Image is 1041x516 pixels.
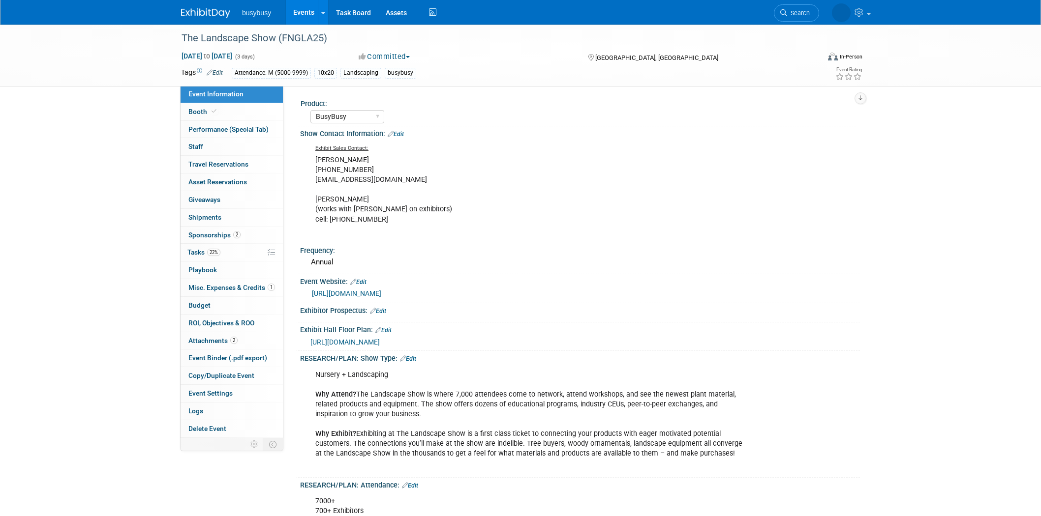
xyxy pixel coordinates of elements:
[839,53,862,60] div: In-Person
[315,145,368,151] u: Exhibit Sales Contact:
[188,372,254,379] span: Copy/Duplicate Event
[835,67,862,72] div: Event Rating
[188,108,218,115] span: Booth
[181,297,283,314] a: Budget
[188,425,226,432] span: Delete Event
[300,322,860,335] div: Exhibit Hall Floor Plan:
[181,420,283,437] a: Delete Event
[181,191,283,208] a: Giveaways
[181,402,283,420] a: Logs
[181,367,283,384] a: Copy/Duplicate Event
[188,266,217,274] span: Playbook
[181,121,283,138] a: Performance (Special Tab)
[178,29,804,47] div: The Landscape Show (FNGLA25)
[181,8,230,18] img: ExhibitDay
[188,389,233,397] span: Event Settings
[307,255,853,270] div: Annual
[188,178,247,186] span: Asset Reservations
[300,351,860,364] div: RESEARCH/PLAN: Show Type:
[388,131,404,138] a: Edit
[187,248,220,256] span: Tasks
[188,143,203,150] span: Staff
[181,52,233,60] span: [DATE] [DATE]
[181,279,283,296] a: Misc. Expenses & Credits1
[301,96,856,109] div: Product:
[308,141,752,239] div: [PERSON_NAME] [PHONE_NUMBER] [EMAIL_ADDRESS][DOMAIN_NAME] [PERSON_NAME] (works with [PERSON_NAME]...
[181,315,283,332] a: ROI, Objectives & ROO
[181,156,283,173] a: Travel Reservations
[595,54,718,61] span: [GEOGRAPHIC_DATA], [GEOGRAPHIC_DATA]
[181,103,283,120] a: Booth
[202,52,212,60] span: to
[312,289,381,297] a: [URL][DOMAIN_NAME]
[207,69,223,76] a: Edit
[308,365,752,474] div: Nursery + Landscaping The Landscape Show is where 7,000 attendees come to network, attend worksho...
[761,51,862,66] div: Event Format
[300,274,860,287] div: Event Website:
[188,284,275,291] span: Misc. Expenses & Credits
[188,337,238,344] span: Attachments
[234,54,255,60] span: (3 days)
[300,126,860,139] div: Show Contact Information:
[181,173,283,191] a: Asset Reservations
[787,9,810,17] span: Search
[181,385,283,402] a: Event Settings
[181,244,283,261] a: Tasks22%
[340,68,381,78] div: Landscaping
[310,338,380,346] a: [URL][DOMAIN_NAME]
[370,308,386,315] a: Edit
[233,231,241,238] span: 2
[188,90,244,98] span: Event Information
[268,284,275,291] span: 1
[181,332,283,349] a: Attachments2
[188,319,254,327] span: ROI, Objectives & ROO
[375,327,392,334] a: Edit
[774,4,819,22] a: Search
[188,213,221,221] span: Shipments
[181,261,283,279] a: Playbook
[230,337,238,344] span: 2
[188,301,211,309] span: Budget
[300,243,860,256] div: Frequency:
[315,390,356,399] b: Why Attend?
[181,86,283,103] a: Event Information
[207,249,220,256] span: 22%
[188,125,269,133] span: Performance (Special Tab)
[385,68,416,78] div: busybusy
[300,303,860,316] div: Exhibitor Prospectus:
[181,227,283,244] a: Sponsorships2
[832,3,851,22] img: Braden Gillespie
[314,68,337,78] div: 10x20
[350,279,367,286] a: Edit
[181,67,223,79] td: Tags
[315,430,356,438] b: Why Exhibit?
[188,160,248,168] span: Travel Reservations
[828,53,838,60] img: Format-Inperson.png
[242,9,271,17] span: busybusy
[181,349,283,367] a: Event Binder (.pdf export)
[300,478,860,490] div: RESEARCH/PLAN: Attendance:
[400,355,416,362] a: Edit
[263,438,283,451] td: Toggle Event Tabs
[402,482,418,489] a: Edit
[181,138,283,155] a: Staff
[188,231,241,239] span: Sponsorships
[188,354,267,362] span: Event Binder (.pdf export)
[232,68,311,78] div: Attendance: M (5000-9999)
[188,407,203,415] span: Logs
[181,209,283,226] a: Shipments
[246,438,263,451] td: Personalize Event Tab Strip
[188,196,220,203] span: Giveaways
[355,52,414,62] button: Committed
[212,109,216,114] i: Booth reservation complete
